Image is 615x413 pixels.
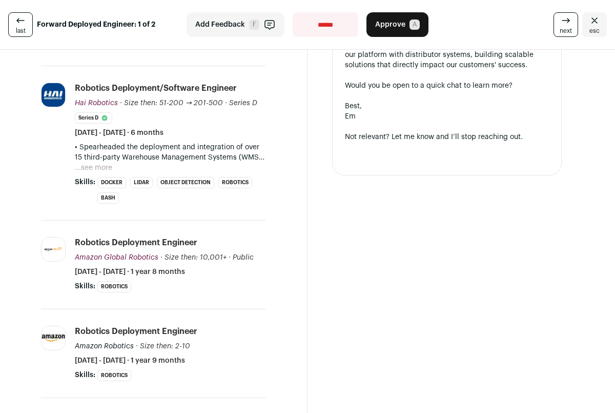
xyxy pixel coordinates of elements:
span: Approve [375,19,405,30]
span: Skills: [75,370,95,380]
span: · Size then: 51-200 → 201-500 [120,100,223,107]
div: Would you be open to a quick chat to learn more? [345,81,549,91]
span: Amazon Robotics [75,343,134,350]
a: Close [582,12,607,37]
span: [DATE] - [DATE] · 1 year 9 months [75,356,185,366]
div: Best, [345,101,549,111]
span: · Size then: 10,001+ [160,254,227,261]
span: A [409,19,420,30]
span: Skills: [75,177,95,187]
img: 1e5e90ab0725ad7cbda482fe2764cdb477ba8889d1f55c4a7b1cc63f167252bd [42,326,65,350]
li: Series D [75,112,112,124]
span: [DATE] - [DATE] · 1 year 8 months [75,267,185,277]
a: last [8,12,33,37]
div: The role offers competitive compensation ($80K-140K + equity) and the chance to own the technical... [345,29,549,70]
strong: Forward Deployed Engineer: 1 of 2 [37,19,155,30]
span: esc [589,27,600,35]
div: Em [345,111,549,122]
span: Amazon Global Robotics [75,254,158,261]
span: Skills: [75,281,95,291]
span: F [249,19,259,30]
button: Approve A [366,12,428,37]
button: Add Feedback F [187,12,284,37]
img: e3d945d3b24231bac5a25b94b816ea68027e64af9df8ed067ff2d278dacb7b7d.jpg [42,237,65,261]
span: Hai Robotics [75,100,118,107]
span: · Size then: 2-10 [136,343,190,350]
span: last [16,27,26,35]
span: · [225,98,227,108]
li: Object Detection [157,177,214,188]
li: Lidar [130,177,153,188]
li: Robotics [218,177,252,188]
div: Robotics Deployment Engineer [75,326,197,337]
div: Not relevant? Let me know and I’ll stop reaching out. [345,132,549,142]
p: • Spearheaded the deployment and integration of over 15 third-party Warehouse Management Systems ... [75,142,266,163]
li: Robotics [97,370,131,381]
span: next [560,27,572,35]
div: Robotics Deployment Engineer [75,237,197,248]
li: Docker [97,177,126,188]
span: [DATE] - [DATE] · 6 months [75,128,163,138]
span: Public [233,254,254,261]
li: Robotics [97,281,131,292]
div: Robotics Deployment/Software Engineer [75,83,237,94]
a: next [553,12,578,37]
button: ...see more [75,163,112,173]
img: adac409c9b1953eeabe66a1123fe915be39a8e3cdda4be9d9b4dfd1112586d66 [42,83,65,107]
span: · [229,252,231,263]
li: bash [97,192,119,204]
span: Add Feedback [195,19,245,30]
span: Series D [229,100,257,107]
